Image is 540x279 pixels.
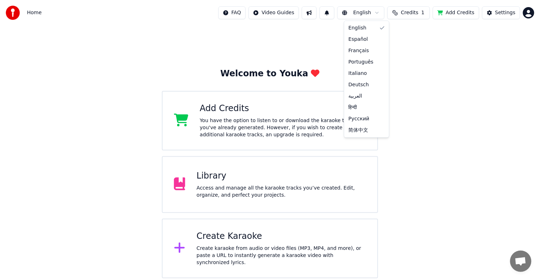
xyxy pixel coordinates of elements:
span: 简体中文 [349,127,369,134]
span: हिन्दी [349,104,357,111]
span: Italiano [349,70,367,77]
span: Русский [349,115,370,122]
span: العربية [349,93,362,100]
span: Português [349,59,373,66]
span: English [349,24,367,32]
span: Deutsch [349,81,369,88]
span: Español [349,36,368,43]
span: Français [349,47,369,54]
